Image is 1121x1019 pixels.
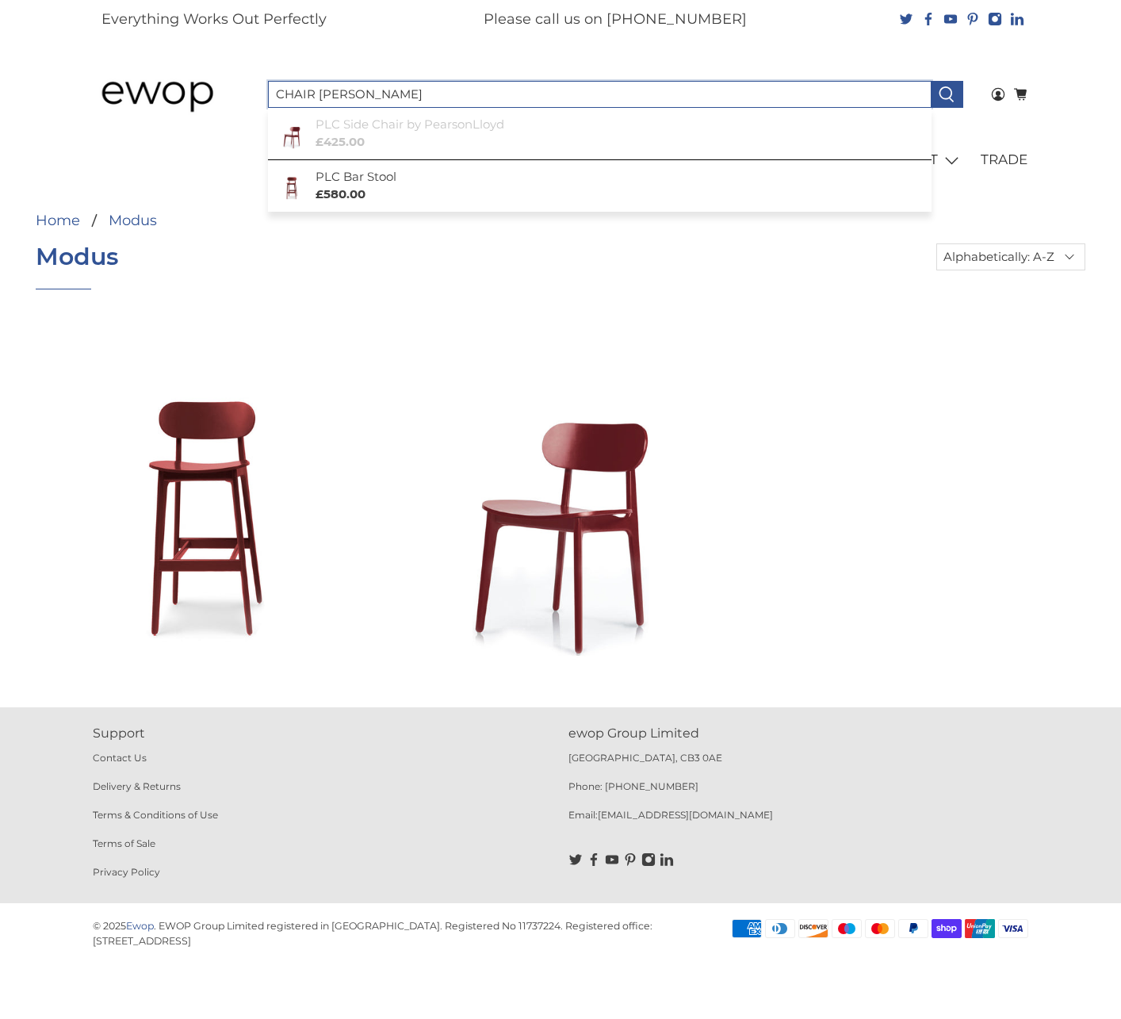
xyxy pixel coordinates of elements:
[316,186,396,204] span: £580.00
[276,170,308,201] img: PLC Bar Stool
[972,138,1037,182] a: TRADE
[93,920,652,947] p: EWOP Group Limited registered in [GEOGRAPHIC_DATA]. Registered No 11737224. Registered office: [S...
[93,724,553,743] p: Support
[568,780,1028,808] p: Phone: [PHONE_NUMBER]
[276,116,923,151] a: PLC Side Chair by PearsonLloyd £425.00
[316,116,504,134] p: PLC Side Chair by PearsonLloyd
[93,780,181,792] a: Delivery & Returns
[126,920,154,932] a: Ewop
[36,243,118,270] h1: Modus
[36,321,375,661] img: Modus Office PLC Bar Stool Wine Red
[93,752,147,764] a: Contact Us
[568,724,1028,743] p: ewop Group Limited
[276,168,923,204] a: PLC Bar Stool £580.00
[36,213,446,228] nav: breadcrumbs
[36,213,80,228] a: Home
[93,920,156,932] p: © 2025 .
[316,168,396,186] p: PLC Bar Stool
[568,751,1028,780] p: [GEOGRAPHIC_DATA], CB3 0AE
[268,81,931,108] input: What are you looking for?
[316,133,504,151] span: £425.00
[93,809,218,821] a: Terms & Conditions of Use
[109,213,157,228] a: Modus
[598,809,773,821] a: [EMAIL_ADDRESS][DOMAIN_NAME]
[93,837,155,849] a: Terms of Sale
[93,866,160,878] a: Privacy Policy
[568,808,1028,837] p: Email:
[484,9,747,30] p: Please call us on [PHONE_NUMBER]
[276,117,308,149] img: PLC Side Chair by PearsonLloyd
[391,321,730,661] img: Modus - PLC Side Chair by Pearson Lloyd - Wine Red 3005
[101,9,327,30] p: Everything Works Out Perfectly
[85,138,1036,182] nav: main navigation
